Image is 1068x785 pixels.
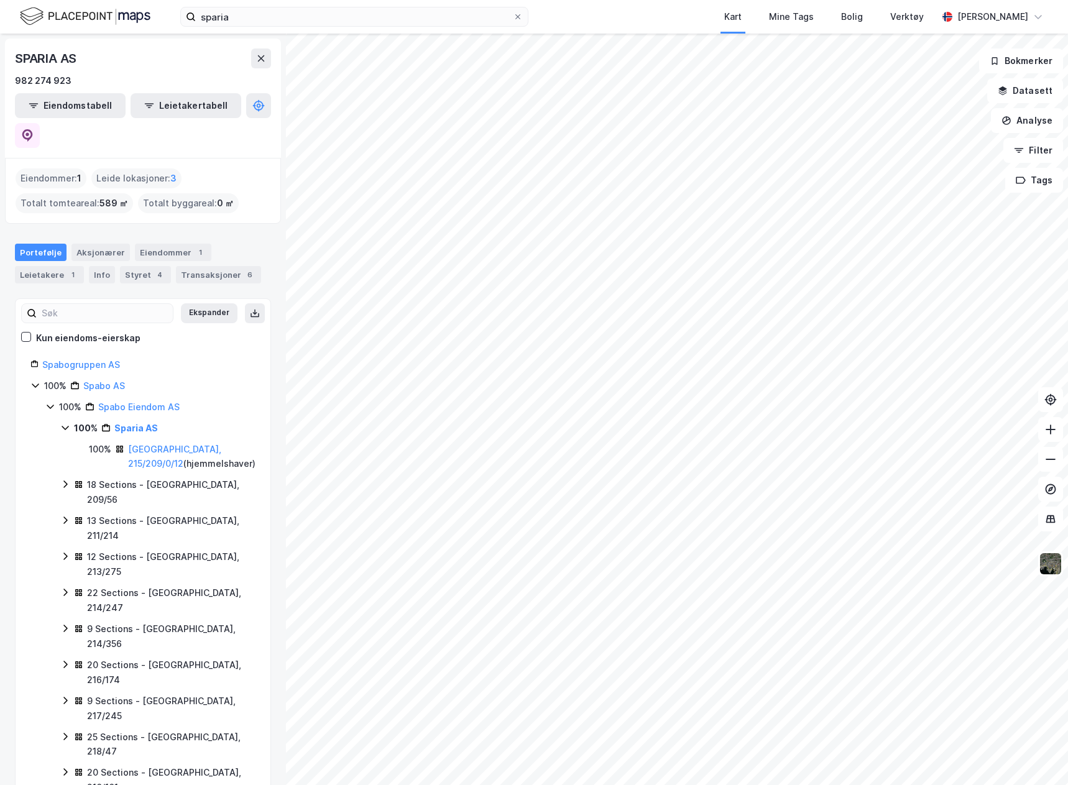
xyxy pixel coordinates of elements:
[196,7,513,26] input: Søk på adresse, matrikkel, gårdeiere, leietakere eller personer
[979,48,1063,73] button: Bokmerker
[99,196,128,211] span: 589 ㎡
[87,477,255,507] div: 18 Sections - [GEOGRAPHIC_DATA], 209/56
[991,108,1063,133] button: Analyse
[244,269,256,281] div: 6
[181,303,237,323] button: Ekspander
[36,331,140,346] div: Kun eiendoms-eierskap
[71,244,130,261] div: Aksjonærer
[957,9,1028,24] div: [PERSON_NAME]
[138,193,239,213] div: Totalt byggareal :
[87,622,255,651] div: 9 Sections - [GEOGRAPHIC_DATA], 214/356
[1039,552,1062,576] img: 9k=
[15,48,79,68] div: SPARIA AS
[15,266,84,283] div: Leietakere
[841,9,863,24] div: Bolig
[15,244,67,261] div: Portefølje
[59,400,81,415] div: 100%
[128,442,255,472] div: ( hjemmelshaver )
[987,78,1063,103] button: Datasett
[74,421,98,436] div: 100%
[154,269,166,281] div: 4
[83,380,125,391] a: Spabo AS
[114,423,158,433] a: Sparia AS
[87,549,255,579] div: 12 Sections - [GEOGRAPHIC_DATA], 213/275
[1003,138,1063,163] button: Filter
[20,6,150,27] img: logo.f888ab2527a4732fd821a326f86c7f29.svg
[1006,725,1068,785] div: Kontrollprogram for chat
[91,168,182,188] div: Leide lokasjoner :
[176,266,261,283] div: Transaksjoner
[87,730,255,760] div: 25 Sections - [GEOGRAPHIC_DATA], 218/47
[77,171,81,186] span: 1
[16,168,86,188] div: Eiendommer :
[98,402,180,412] a: Spabo Eiendom AS
[44,379,67,393] div: 100%
[131,93,241,118] button: Leietakertabell
[15,73,71,88] div: 982 274 923
[135,244,211,261] div: Eiendommer
[194,246,206,259] div: 1
[87,513,255,543] div: 13 Sections - [GEOGRAPHIC_DATA], 211/214
[15,93,126,118] button: Eiendomstabell
[87,585,255,615] div: 22 Sections - [GEOGRAPHIC_DATA], 214/247
[16,193,133,213] div: Totalt tomteareal :
[724,9,742,24] div: Kart
[87,658,255,687] div: 20 Sections - [GEOGRAPHIC_DATA], 216/174
[128,444,221,469] a: [GEOGRAPHIC_DATA], 215/209/0/12
[769,9,814,24] div: Mine Tags
[87,694,255,723] div: 9 Sections - [GEOGRAPHIC_DATA], 217/245
[37,304,173,323] input: Søk
[1006,725,1068,785] iframe: Chat Widget
[120,266,171,283] div: Styret
[89,266,115,283] div: Info
[217,196,234,211] span: 0 ㎡
[890,9,924,24] div: Verktøy
[1005,168,1063,193] button: Tags
[67,269,79,281] div: 1
[170,171,177,186] span: 3
[42,359,120,370] a: Spabogruppen AS
[89,442,111,457] div: 100%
